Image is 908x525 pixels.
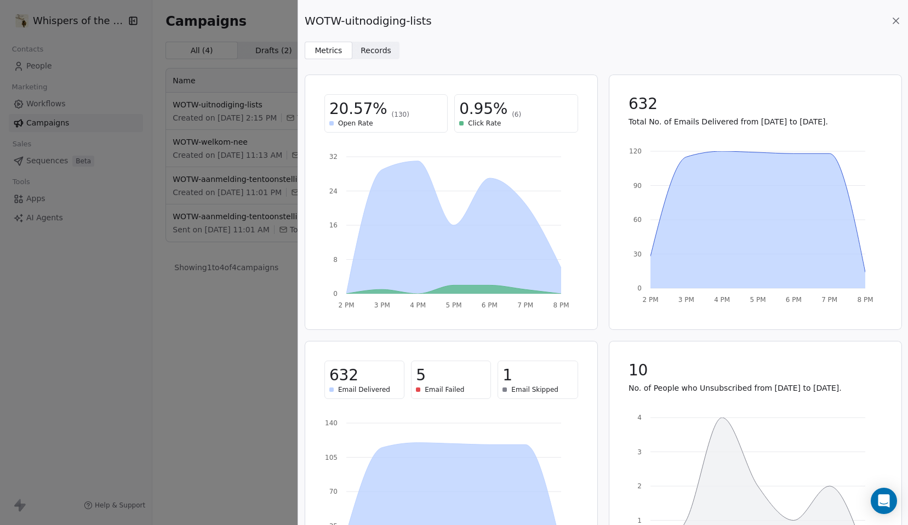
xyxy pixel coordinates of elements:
span: WOTW-uitnodiging-lists [305,13,432,28]
tspan: 1 [637,517,642,524]
tspan: 8 PM [553,301,569,309]
span: 10 [629,361,648,380]
span: 632 [329,366,358,385]
span: Click Rate [468,119,501,128]
tspan: 105 [325,454,338,461]
tspan: 8 [333,256,338,264]
tspan: 0 [637,284,642,292]
span: 20.57% [329,99,387,119]
span: (130) [392,110,409,119]
tspan: 24 [329,187,338,195]
span: Open Rate [338,119,373,128]
tspan: 2 PM [642,296,658,304]
div: Open Intercom Messenger [871,488,897,514]
tspan: 6 PM [785,296,801,304]
tspan: 0 [333,290,338,298]
span: Records [361,45,391,56]
tspan: 3 [637,448,642,456]
tspan: 3 PM [678,296,694,304]
span: 1 [502,366,512,385]
span: Email Delivered [338,385,390,394]
tspan: 60 [633,216,641,224]
tspan: 6 PM [482,301,498,309]
p: Total No. of Emails Delivered from [DATE] to [DATE]. [629,116,882,127]
span: 632 [629,94,658,114]
span: 0.95% [459,99,507,119]
tspan: 30 [633,250,641,258]
tspan: 90 [633,182,641,190]
span: Email Failed [425,385,464,394]
tspan: 8 PM [857,296,873,304]
span: (6) [512,110,521,119]
tspan: 2 [637,482,642,490]
tspan: 4 PM [714,296,730,304]
tspan: 7 PM [517,301,533,309]
tspan: 3 PM [374,301,390,309]
tspan: 2 PM [338,301,354,309]
tspan: 4 [637,414,642,421]
span: 5 [416,366,426,385]
tspan: 32 [329,153,338,161]
tspan: 5 PM [750,296,766,304]
tspan: 16 [329,221,338,229]
span: Email Skipped [511,385,558,394]
tspan: 70 [329,488,338,495]
tspan: 140 [325,419,338,427]
p: No. of People who Unsubscribed from [DATE] to [DATE]. [629,383,882,393]
tspan: 5 PM [446,301,461,309]
tspan: 7 PM [821,296,837,304]
tspan: 4 PM [410,301,426,309]
tspan: 120 [629,147,642,155]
